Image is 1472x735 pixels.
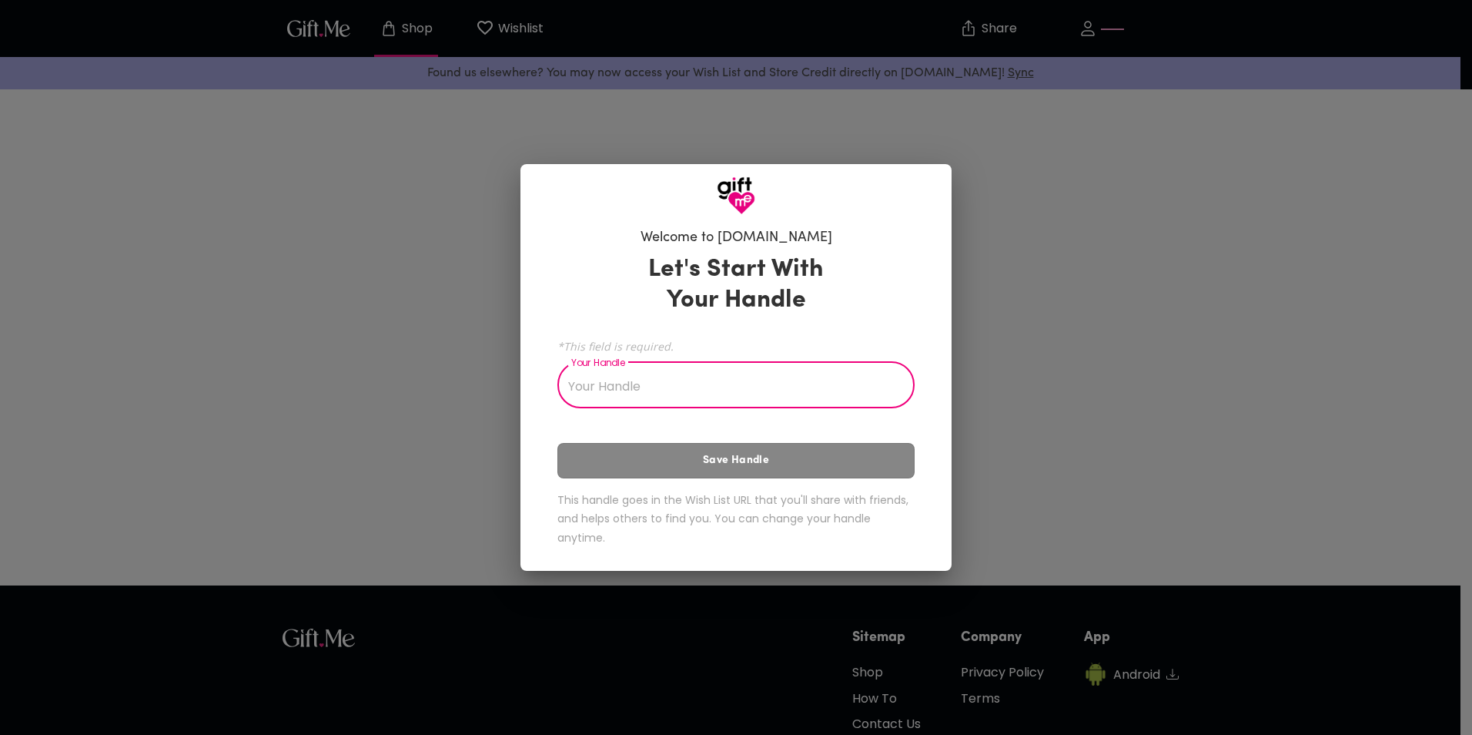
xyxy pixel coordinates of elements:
[629,254,843,316] h3: Let's Start With Your Handle
[717,176,755,215] img: GiftMe Logo
[557,365,898,408] input: Your Handle
[557,491,915,548] h6: This handle goes in the Wish List URL that you'll share with friends, and helps others to find yo...
[641,229,832,247] h6: Welcome to [DOMAIN_NAME]
[557,339,915,354] span: *This field is required.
